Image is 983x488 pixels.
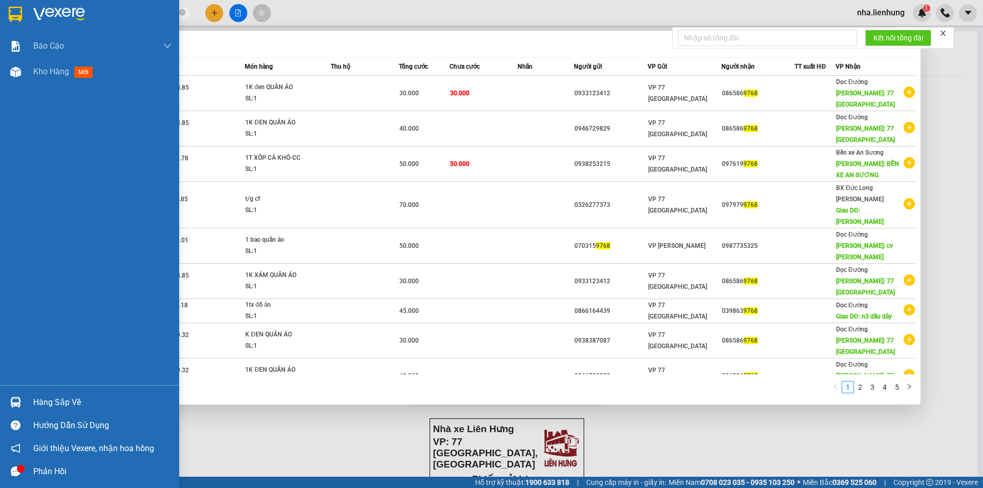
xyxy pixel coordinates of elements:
span: VP [PERSON_NAME] [648,242,706,249]
input: Nhập số tổng đài [678,30,857,46]
span: [PERSON_NAME]: 77 [GEOGRAPHIC_DATA] [836,372,895,391]
div: 086586 [722,123,795,134]
span: Món hàng [245,63,273,70]
div: 0933123412 [574,88,647,99]
span: VP 77 [GEOGRAPHIC_DATA] [648,331,707,350]
div: SL: 1 [245,129,322,140]
span: plus-circle [904,274,915,286]
div: t/g cf [245,194,322,205]
span: Giao DĐ: [PERSON_NAME] [836,207,884,225]
span: BX Đức Long [PERSON_NAME] [836,184,884,203]
span: Dọc Đường [836,78,868,86]
li: Previous Page [829,381,842,393]
span: close [939,30,947,37]
span: mới [74,67,93,78]
span: 40.000 [399,125,419,132]
span: Kho hàng [33,67,69,76]
div: 0326277373 [574,200,647,210]
span: VP Gửi [648,63,667,70]
span: plus-circle [904,198,915,209]
li: 1 [842,381,854,393]
div: SL: 1 [245,205,322,216]
span: Kết nối tổng đài [873,32,923,44]
div: SL: 1 [245,164,322,175]
span: 30.000 [450,90,469,97]
li: 4 [879,381,891,393]
div: 0938387087 [574,335,647,346]
a: 1 [842,381,853,393]
span: message [11,466,20,476]
span: 50.000 [399,160,419,167]
span: plus-circle [904,157,915,168]
div: 086586 [722,88,795,99]
div: K ĐEN QUẦN ÁO [245,329,322,341]
span: Tổng cước [399,63,428,70]
span: plus-circle [904,87,915,98]
a: 2 [854,381,866,393]
li: 2 [854,381,866,393]
span: question-circle [11,420,20,430]
a: 4 [879,381,890,393]
span: notification [11,443,20,453]
div: 097619 [722,159,795,169]
div: 1 bao quần áo [245,235,322,246]
img: solution-icon [10,41,21,52]
span: plus-circle [904,369,915,380]
span: [PERSON_NAME]: 77 [GEOGRAPHIC_DATA] [836,90,895,108]
div: 0933123412 [574,276,647,287]
span: 9768 [743,90,758,97]
div: 097979 [722,200,795,210]
span: 9768 [743,337,758,344]
span: 70.000 [399,201,419,208]
span: close-circle [179,8,185,18]
div: 086586 [722,276,795,287]
span: VP 77 [GEOGRAPHIC_DATA] [648,119,707,138]
span: Dọc Đường [836,361,868,368]
span: [PERSON_NAME]: BẾN XE AN SƯƠNG [836,160,899,179]
div: SL: 1 [245,311,322,322]
span: 30.000 [399,90,419,97]
span: 9768 [743,201,758,208]
li: Next Page [903,381,915,393]
span: plus-circle [904,122,915,133]
span: Giao DĐ: n3 dầu dây [836,313,892,320]
span: VP 77 [GEOGRAPHIC_DATA] [648,155,707,173]
div: 0987735325 [722,241,795,251]
div: 0938253215 [574,159,647,169]
a: 5 [891,381,903,393]
div: Hàng sắp về [33,395,172,410]
div: 086586 [722,371,795,381]
div: 086586 [722,335,795,346]
span: VP 77 [GEOGRAPHIC_DATA] [648,302,707,320]
div: 0946729829 [574,371,647,381]
div: 1tx đồ ăn [245,300,322,311]
div: 1K đen QUẦN ÁO [245,82,322,93]
div: Phản hồi [33,464,172,479]
div: 1T XỐP CÁ KHÔ-CC [245,153,322,164]
div: 070315 [574,241,647,251]
span: 30.000 [399,278,419,285]
div: SL: 1 [245,93,322,104]
li: 5 [891,381,903,393]
span: Báo cáo [33,39,64,52]
img: logo-vxr [9,7,22,22]
button: right [903,381,915,393]
span: 9768 [743,278,758,285]
span: Người nhận [721,63,755,70]
span: Chưa cước [450,63,480,70]
span: 40.000 [399,372,419,379]
img: warehouse-icon [10,397,21,408]
span: VP 77 [GEOGRAPHIC_DATA] [648,367,707,385]
span: Dọc Đường [836,231,868,238]
span: Bến xe An Sương [836,149,884,156]
span: VP 77 [GEOGRAPHIC_DATA] [648,196,707,214]
div: Hướng dẫn sử dụng [33,418,172,433]
div: 0946729829 [574,123,647,134]
span: [PERSON_NAME]: cv [PERSON_NAME] [836,242,893,261]
span: [PERSON_NAME]: 77 [GEOGRAPHIC_DATA] [836,337,895,355]
span: TT xuất HĐ [795,63,826,70]
span: 30.000 [399,337,419,344]
span: 9768 [743,125,758,132]
span: down [163,42,172,50]
span: 9768 [743,307,758,314]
